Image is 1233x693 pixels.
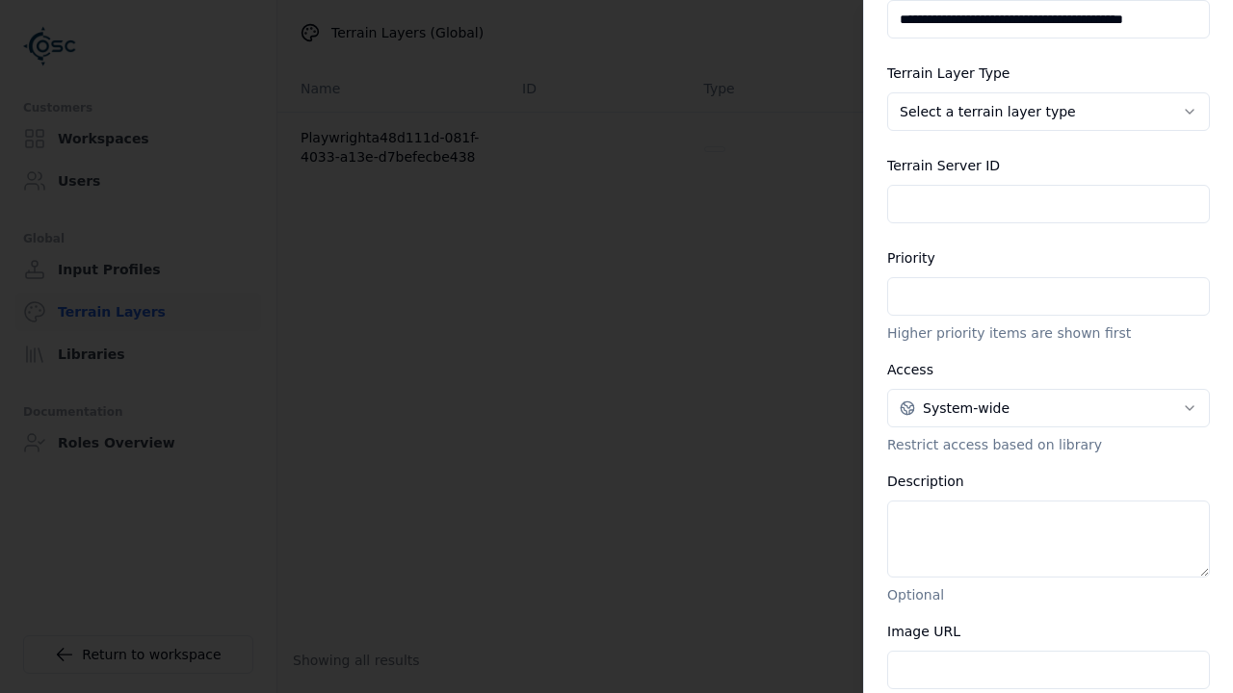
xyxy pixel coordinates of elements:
label: Description [887,474,964,489]
p: Restrict access based on library [887,435,1210,454]
label: Terrain Server ID [887,158,1000,173]
p: Higher priority items are shown first [887,323,1210,343]
label: Terrain Layer Type [887,65,1010,81]
p: Optional [887,585,1210,604]
label: Priority [887,250,935,266]
label: Image URL [887,624,960,639]
label: Access [887,362,933,377]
